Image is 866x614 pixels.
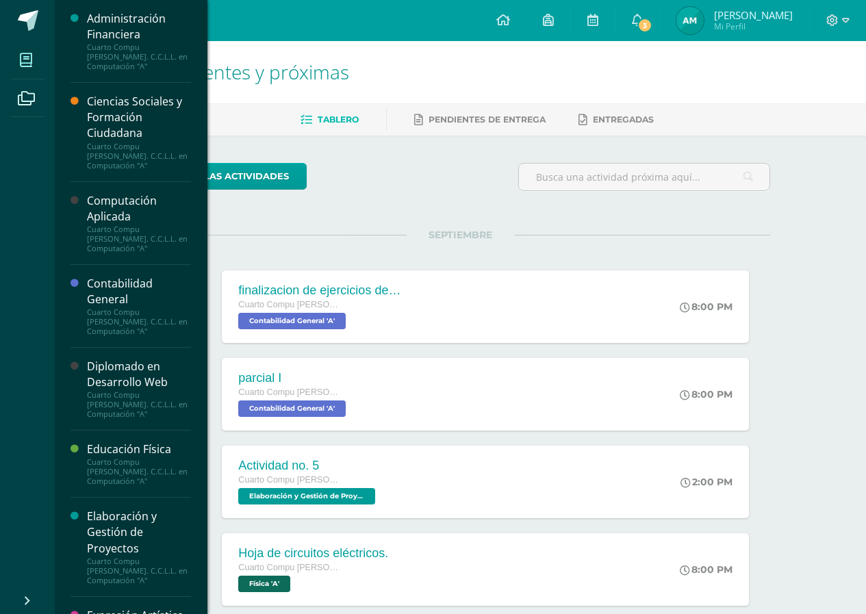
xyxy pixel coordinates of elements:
a: Entregadas [578,109,654,131]
span: Contabilidad General 'A' [238,400,346,417]
div: finalizacion de ejercicios de T gráficas, 2 firmas [238,283,403,298]
span: [PERSON_NAME] [714,8,793,22]
div: Administración Financiera [87,11,191,42]
span: Física 'A' [238,576,290,592]
span: Mi Perfil [714,21,793,32]
div: Educación Física [87,442,191,457]
div: 8:00 PM [680,300,733,313]
span: Cuarto Compu [PERSON_NAME]. C.C.L.L. en Computación [238,387,341,397]
span: Cuarto Compu [PERSON_NAME]. C.C.L.L. en Computación [238,475,341,485]
div: 8:00 PM [680,563,733,576]
span: Cuarto Compu [PERSON_NAME]. C.C.L.L. en Computación [238,300,341,309]
div: Cuarto Compu [PERSON_NAME]. C.C.L.L. en Computación "A" [87,457,191,486]
span: Elaboración y Gestión de Proyectos 'A' [238,488,375,504]
div: Elaboración y Gestión de Proyectos [87,509,191,556]
div: Cuarto Compu [PERSON_NAME]. C.C.L.L. en Computación "A" [87,42,191,71]
span: Tablero [318,114,359,125]
div: Cuarto Compu [PERSON_NAME]. C.C.L.L. en Computación "A" [87,142,191,170]
div: Ciencias Sociales y Formación Ciudadana [87,94,191,141]
a: Administración FinancieraCuarto Compu [PERSON_NAME]. C.C.L.L. en Computación "A" [87,11,191,71]
div: Diplomado en Desarrollo Web [87,359,191,390]
a: Pendientes de entrega [414,109,546,131]
div: Contabilidad General [87,276,191,307]
div: Cuarto Compu [PERSON_NAME]. C.C.L.L. en Computación "A" [87,390,191,419]
a: Tablero [301,109,359,131]
a: Computación AplicadaCuarto Compu [PERSON_NAME]. C.C.L.L. en Computación "A" [87,193,191,253]
div: Cuarto Compu [PERSON_NAME]. C.C.L.L. en Computación "A" [87,307,191,336]
a: Diplomado en Desarrollo WebCuarto Compu [PERSON_NAME]. C.C.L.L. en Computación "A" [87,359,191,419]
div: 2:00 PM [680,476,733,488]
a: todas las Actividades [151,163,307,190]
span: Contabilidad General 'A' [238,313,346,329]
a: Contabilidad GeneralCuarto Compu [PERSON_NAME]. C.C.L.L. en Computación "A" [87,276,191,336]
div: 8:00 PM [680,388,733,400]
span: Cuarto Compu [PERSON_NAME]. C.C.L.L. en Computación [238,563,341,572]
a: Ciencias Sociales y Formación CiudadanaCuarto Compu [PERSON_NAME]. C.C.L.L. en Computación "A" [87,94,191,170]
span: Actividades recientes y próximas [71,59,349,85]
a: Educación FísicaCuarto Compu [PERSON_NAME]. C.C.L.L. en Computación "A" [87,442,191,486]
a: Elaboración y Gestión de ProyectosCuarto Compu [PERSON_NAME]. C.C.L.L. en Computación "A" [87,509,191,585]
div: Actividad no. 5 [238,459,379,473]
img: 64350d8650fe3a89271cd17f83b7b94a.png [676,7,704,34]
span: Entregadas [593,114,654,125]
span: 3 [637,18,652,33]
input: Busca una actividad próxima aquí... [519,164,769,190]
span: Pendientes de entrega [429,114,546,125]
div: parcial I [238,371,349,385]
div: Computación Aplicada [87,193,191,225]
div: Hoja de circuitos eléctricos. [238,546,388,561]
span: SEPTIEMBRE [407,229,514,241]
div: Cuarto Compu [PERSON_NAME]. C.C.L.L. en Computación "A" [87,225,191,253]
div: Cuarto Compu [PERSON_NAME]. C.C.L.L. en Computación "A" [87,557,191,585]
